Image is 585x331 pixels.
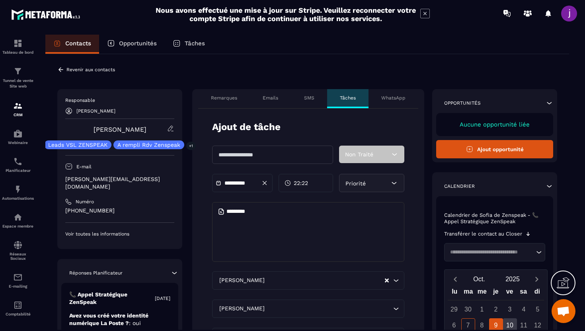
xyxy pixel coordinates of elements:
p: Transférer le contact au Closer [444,231,522,237]
p: SMS [304,95,314,101]
input: Search for option [266,304,391,313]
p: E-mailing [2,284,34,288]
p: Responsable [65,97,174,103]
div: 4 [517,302,531,316]
a: Tâches [165,35,213,54]
div: 30 [461,302,475,316]
p: 📞 Appel Stratégique ZenSpeak [69,291,155,306]
span: [PERSON_NAME] [217,276,266,285]
p: Emails [263,95,278,101]
p: Comptabilité [2,312,34,316]
div: 29 [447,302,461,316]
img: social-network [13,240,23,250]
p: +1 [186,142,196,150]
a: Contacts [45,35,99,54]
p: Aucune opportunité liée [444,121,545,128]
div: je [489,286,503,300]
div: Ouvrir le chat [552,299,575,323]
img: automations [13,212,23,222]
p: E-mail [76,164,92,170]
img: formation [13,66,23,76]
div: me [475,286,489,300]
p: Automatisations [2,196,34,201]
p: Numéro [76,199,94,205]
div: 5 [531,302,545,316]
p: Remarques [211,95,237,101]
div: 3 [503,302,517,316]
p: Réponses Planificateur [69,270,123,276]
button: Open years overlay [496,272,529,286]
span: : oui [129,320,141,326]
button: Previous month [448,274,462,284]
div: di [530,286,544,300]
p: Tâches [185,40,205,47]
button: Next month [529,274,544,284]
p: Tunnel de vente Site web [2,78,34,89]
p: Avez vous créé votre identité numérique La Poste ? [69,312,170,327]
p: Tâches [340,95,356,101]
div: 1 [475,302,489,316]
a: accountantaccountantComptabilité [2,294,34,322]
div: ve [503,286,517,300]
a: emailemailE-mailing [2,267,34,294]
a: formationformationCRM [2,95,34,123]
button: Open months overlay [462,272,496,286]
p: Réseaux Sociaux [2,252,34,261]
a: automationsautomationsWebinaire [2,123,34,151]
div: Search for option [444,243,545,261]
a: schedulerschedulerPlanificateur [2,151,34,179]
p: [PHONE_NUMBER] [65,207,174,214]
input: Search for option [266,276,384,285]
button: Clear Selected [385,278,389,284]
img: automations [13,129,23,138]
a: automationsautomationsEspace membre [2,206,34,234]
img: formation [13,101,23,111]
p: Opportunités [444,100,481,106]
a: formationformationTableau de bord [2,33,34,60]
h2: Nous avons effectué une mise à jour sur Stripe. Veuillez reconnecter votre compte Stripe afin de ... [155,6,416,23]
p: Opportunités [119,40,157,47]
a: automationsautomationsAutomatisations [2,179,34,206]
input: Search for option [447,248,534,256]
img: accountant [13,300,23,310]
div: ma [462,286,476,300]
a: Opportunités [99,35,165,54]
p: Tableau de bord [2,50,34,55]
span: Priorité [345,180,366,187]
div: lu [448,286,462,300]
p: WhatsApp [381,95,406,101]
img: email [13,273,23,282]
p: [DATE] [155,295,170,302]
div: 2 [489,302,503,316]
p: Calendrier [444,183,475,189]
a: [PERSON_NAME] [94,126,146,133]
p: CRM [2,113,34,117]
p: Revenir aux contacts [66,67,115,72]
span: [PERSON_NAME] [217,304,266,313]
span: 22:22 [294,179,308,187]
p: Leads VSL ZENSPEAK [48,142,107,148]
p: Planificateur [2,168,34,173]
a: formationformationTunnel de vente Site web [2,60,34,95]
p: Ajout de tâche [212,121,281,134]
p: A rempli Rdv Zenspeak [117,142,180,148]
p: [PERSON_NAME] [76,108,115,114]
div: Search for option [212,300,404,318]
a: social-networksocial-networkRéseaux Sociaux [2,234,34,267]
img: automations [13,185,23,194]
div: sa [517,286,530,300]
div: Search for option [212,271,404,290]
img: logo [11,7,83,22]
p: Espace membre [2,224,34,228]
p: Calendrier de Sofia de Zenspeak - 📞 Appel Stratégique ZenSpeak [444,212,545,225]
button: Ajout opportunité [436,140,553,158]
img: formation [13,39,23,48]
p: Contacts [65,40,91,47]
p: Voir toutes les informations [65,231,174,237]
p: [PERSON_NAME][EMAIL_ADDRESS][DOMAIN_NAME] [65,175,174,191]
p: Webinaire [2,140,34,145]
span: Non Traité [345,151,373,158]
img: scheduler [13,157,23,166]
